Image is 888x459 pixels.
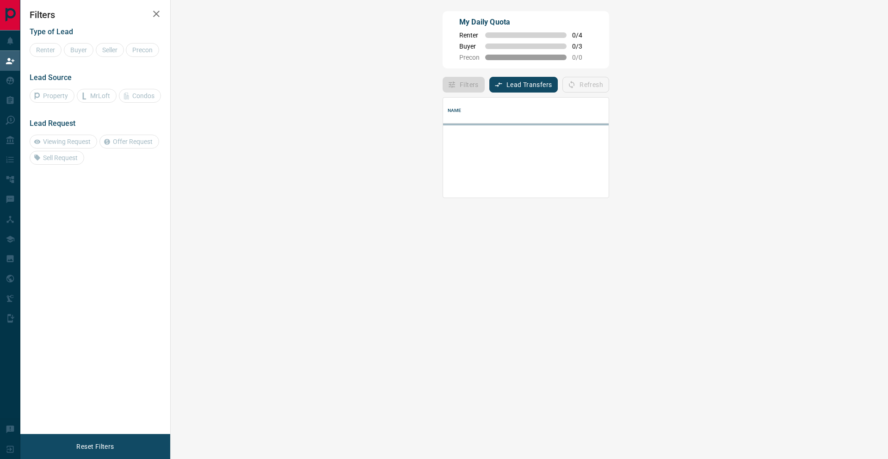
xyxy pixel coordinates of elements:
[448,98,462,124] div: Name
[459,31,480,39] span: Renter
[459,54,480,61] span: Precon
[30,73,72,82] span: Lead Source
[443,98,771,124] div: Name
[30,119,75,128] span: Lead Request
[489,77,558,93] button: Lead Transfers
[459,17,592,28] p: My Daily Quota
[30,27,73,36] span: Type of Lead
[572,43,592,50] span: 0 / 3
[70,439,120,454] button: Reset Filters
[459,43,480,50] span: Buyer
[30,9,161,20] h2: Filters
[572,54,592,61] span: 0 / 0
[572,31,592,39] span: 0 / 4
